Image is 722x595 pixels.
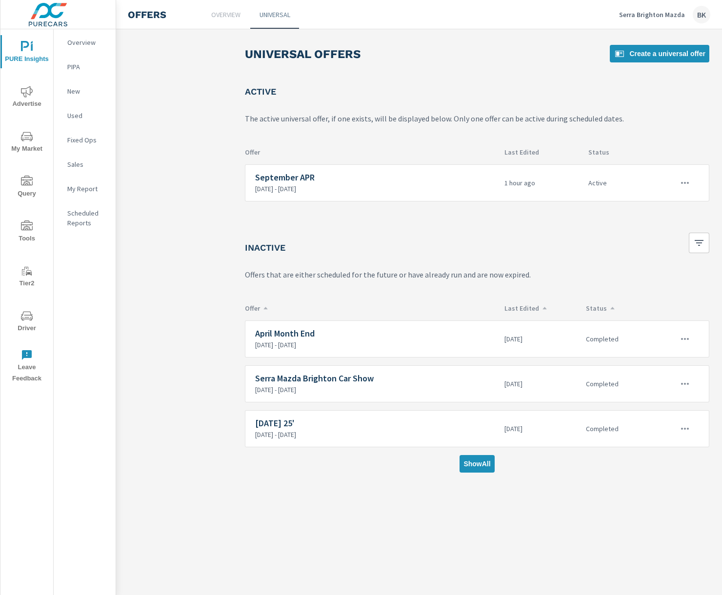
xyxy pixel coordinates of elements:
h3: Universal Offers [245,46,361,62]
h6: April Month End [255,329,497,338]
div: Sales [54,157,116,172]
span: Query [3,176,50,199]
div: nav menu [0,29,53,388]
p: Scheduled Reports [67,208,108,228]
div: BK [693,6,710,23]
p: The active universal offer, if one exists, will be displayed below. Only one offer can be active ... [245,113,709,124]
p: Offer [245,304,497,313]
p: New [67,86,108,96]
div: Used [54,108,116,123]
p: Fixed Ops [67,135,108,145]
p: Sales [67,159,108,169]
h5: Inactive [245,242,285,253]
p: [DATE] - [DATE] [255,385,497,394]
div: PIPA [54,59,116,74]
a: Create a universal offer [610,45,709,62]
h5: Active [245,86,276,97]
div: Scheduled Reports [54,206,116,230]
h6: [DATE] 25' [255,418,497,428]
p: Status [586,304,643,313]
p: Overview [211,10,241,20]
button: ShowAll [460,455,494,473]
span: Advertise [3,86,50,110]
h6: September APR [255,173,497,182]
p: [DATE] [504,335,578,343]
span: Driver [3,310,50,334]
div: Fixed Ops [54,133,116,147]
h6: Serra Mazda Brighton Car Show [255,374,497,383]
p: 1 hour ago [504,178,581,187]
p: [DATE] - [DATE] [255,340,497,349]
span: My Market [3,131,50,155]
span: Show All [463,459,490,468]
p: Offer [245,148,497,157]
p: [DATE] - [DATE] [255,430,497,439]
p: Last Edited [504,304,578,313]
span: Tools [3,220,50,244]
p: PIPA [67,62,108,72]
p: Overview [67,38,108,47]
p: Completed [586,424,643,433]
p: [DATE] [504,424,578,433]
p: Completed [586,379,643,388]
h4: Offers [128,9,166,20]
p: Used [67,111,108,120]
p: Completed [586,335,643,343]
p: Status [588,148,642,157]
div: My Report [54,181,116,196]
p: Universal [260,10,290,20]
p: Serra Brighton Mazda [619,10,685,19]
p: [DATE] [504,379,578,388]
span: PURE Insights [3,41,50,65]
p: Active [588,178,642,187]
div: New [54,84,116,99]
p: [DATE] - [DATE] [255,184,497,193]
span: Leave Feedback [3,349,50,384]
p: Offers that are either scheduled for the future or have already run and are now expired. [245,269,709,280]
div: Overview [54,35,116,50]
p: My Report [67,184,108,194]
p: Last Edited [504,148,581,157]
span: Tier2 [3,265,50,289]
span: Create a universal offer [614,48,705,59]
